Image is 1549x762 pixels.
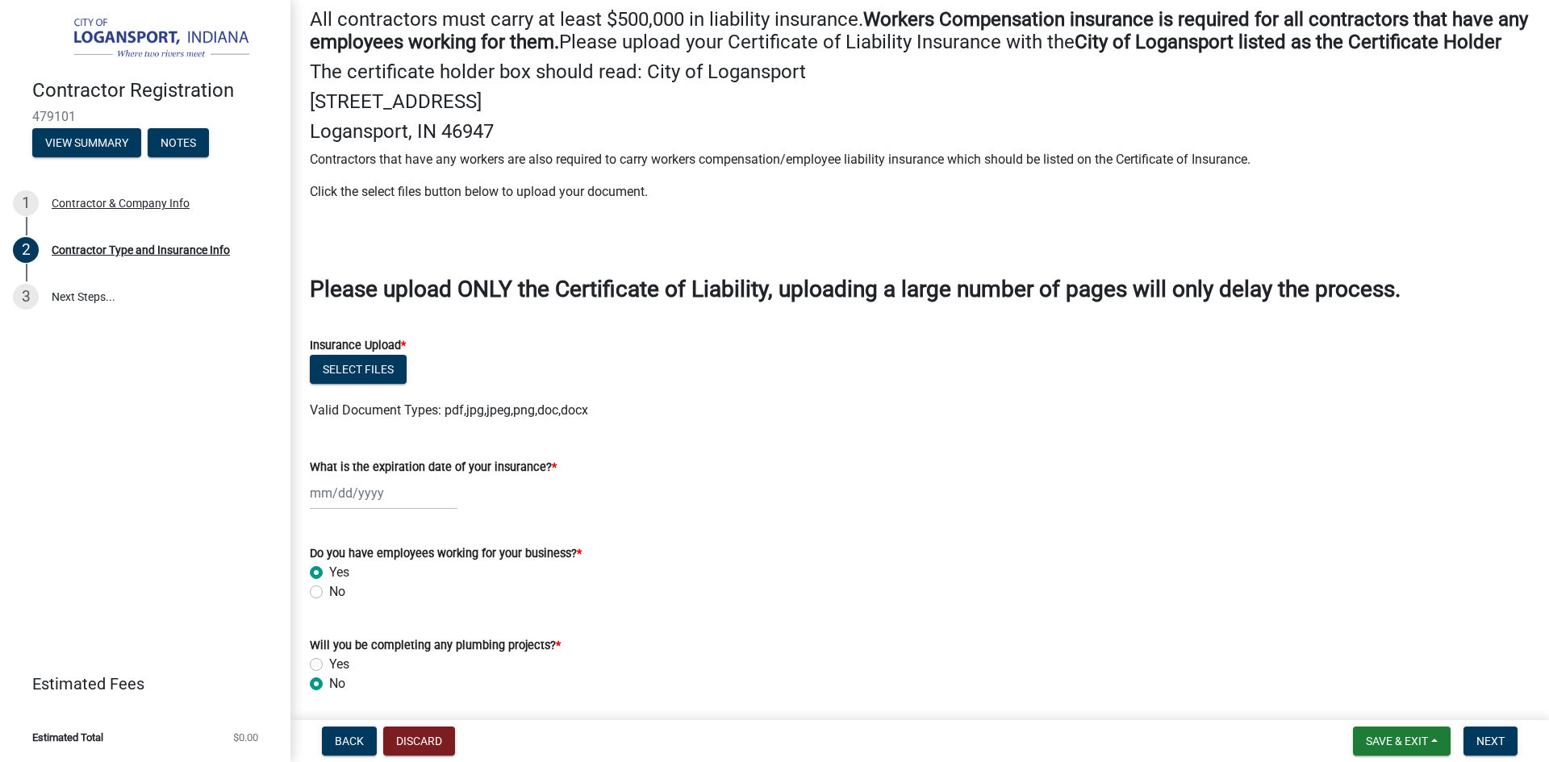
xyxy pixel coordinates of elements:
input: mm/dd/yyyy [310,477,457,510]
span: 479101 [32,109,258,124]
label: Will you be completing any plumbing projects? [310,640,561,652]
label: Insurance Upload [310,340,406,352]
h4: Logansport, IN 46947 [310,120,1530,144]
div: 3 [13,284,39,310]
label: Do you have employees working for your business? [310,548,582,560]
span: $0.00 [233,732,258,743]
button: Notes [148,128,209,157]
div: Contractor Type and Insurance Info [52,244,230,256]
div: 1 [13,190,39,216]
label: What is the expiration date of your insurance? [310,462,557,473]
h4: [STREET_ADDRESS] [310,90,1530,114]
button: Back [322,727,377,756]
button: Next [1463,727,1518,756]
div: 2 [13,237,39,263]
strong: Workers Compensation insurance is required for all contractors that have any employees working fo... [310,8,1528,54]
span: Next [1476,735,1505,747]
span: Estimated Total [32,732,103,743]
p: Contractors that have any workers are also required to carry workers compensation/employee liabil... [310,150,1530,169]
a: Estimated Fees [13,668,265,700]
label: Yes [329,655,349,674]
label: No [329,582,345,602]
strong: Please upload ONLY the Certificate of Liability, uploading a large number of pages will only dela... [310,276,1401,302]
h4: Contractor Registration [32,79,278,102]
span: Valid Document Types: pdf,jpg,jpeg,png,doc,docx [310,402,588,418]
button: Select files [310,355,407,384]
strong: City of Logansport listed as the Certificate Holder [1075,31,1501,53]
button: View Summary [32,128,141,157]
h4: All contractors must carry at least $500,000 in liability insurance. Please upload your Certifica... [310,8,1530,55]
span: Save & Exit [1366,735,1428,747]
h4: The certificate holder box should read: City of Logansport [310,60,1530,84]
button: Discard [383,727,455,756]
label: Yes [329,563,349,582]
p: Click the select files button below to upload your document. [310,182,1530,202]
button: Save & Exit [1353,727,1451,756]
wm-modal-confirm: Summary [32,137,141,150]
label: No [329,674,345,693]
span: Back [335,735,364,747]
img: City of Logansport, Indiana [32,17,265,62]
wm-modal-confirm: Notes [148,137,209,150]
div: Contractor & Company Info [52,198,190,209]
